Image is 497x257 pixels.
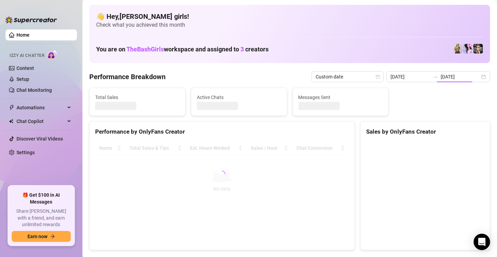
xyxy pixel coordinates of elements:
a: Home [16,32,30,38]
a: Chat Monitoring [16,87,52,93]
h4: 👋 Hey, [PERSON_NAME] girls ! [96,12,483,21]
span: Chat Copilot [16,116,65,127]
span: Custom date [316,72,380,82]
span: Messages Sent [298,94,383,101]
span: Earn now [27,234,47,239]
span: to [432,74,438,79]
span: Izzy AI Chatter [10,52,44,59]
h4: Performance Breakdown [89,72,166,82]
img: Chat Copilot [9,119,13,124]
span: swap-right [432,74,438,79]
h1: You are on workspace and assigned to creators [96,46,269,53]
button: Earn nowarrow-right [12,231,71,242]
span: 3 [240,46,244,53]
img: Bonnie [473,44,483,53]
div: Performance by OnlyFans Creator [95,127,349,136]
a: Setup [16,76,29,82]
input: Start date [391,73,430,81]
img: logo-BBDzfeDw.svg [5,16,57,23]
a: Settings [16,150,35,155]
img: AI Chatter [47,50,58,60]
img: Ary [463,44,473,53]
a: Discover Viral Videos [16,136,63,142]
span: TheBashGirls [126,46,164,53]
span: thunderbolt [9,105,14,110]
a: Content [16,65,34,71]
span: Share [PERSON_NAME] with a friend, and earn unlimited rewards [12,208,71,228]
span: Check what you achieved this month [96,21,483,29]
div: Sales by OnlyFans Creator [366,127,484,136]
span: 🎁 Get $100 in AI Messages [12,192,71,205]
span: arrow-right [50,234,55,239]
span: Active Chats [197,94,281,101]
img: BernadetteTur [453,44,462,53]
input: End date [441,73,480,81]
span: calendar [376,75,380,79]
span: loading [217,169,227,179]
div: Open Intercom Messenger [474,234,490,250]
span: Total Sales [95,94,180,101]
span: Automations [16,102,65,113]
